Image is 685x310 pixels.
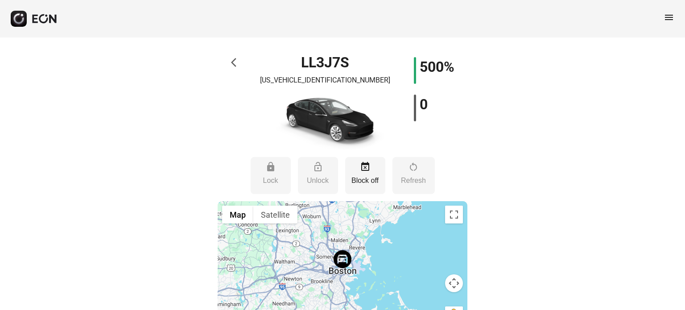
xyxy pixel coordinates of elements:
[420,99,428,110] h1: 0
[263,89,388,152] img: car
[260,75,390,86] p: [US_VEHICLE_IDENTIFICATION_NUMBER]
[301,57,349,68] h1: LL3J7S
[664,12,674,23] span: menu
[350,175,381,186] p: Block off
[420,62,454,72] h1: 500%
[360,161,371,172] span: event_busy
[345,157,385,194] button: Block off
[253,206,297,223] button: Show satellite imagery
[231,57,242,68] span: arrow_back_ios
[445,206,463,223] button: Toggle fullscreen view
[445,274,463,292] button: Map camera controls
[222,206,253,223] button: Show street map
